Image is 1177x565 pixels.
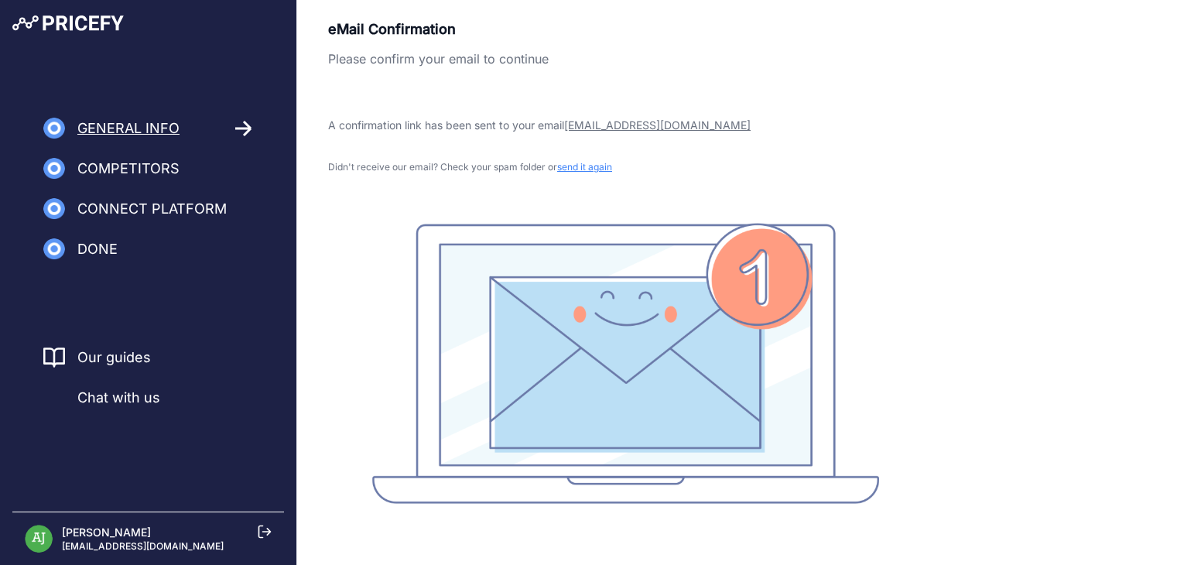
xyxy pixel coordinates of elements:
span: Chat with us [77,387,160,409]
span: [EMAIL_ADDRESS][DOMAIN_NAME] [564,118,751,132]
span: Done [77,238,118,260]
span: Connect Platform [77,198,227,220]
span: send it again [557,161,612,173]
a: Chat with us [43,387,160,409]
p: eMail Confirmation [328,19,922,40]
p: [PERSON_NAME] [62,525,224,540]
p: [EMAIL_ADDRESS][DOMAIN_NAME] [62,540,224,553]
img: Pricefy Logo [12,15,124,31]
p: Please confirm your email to continue [328,50,922,68]
a: Our guides [77,347,151,368]
span: Competitors [77,158,180,180]
p: A confirmation link has been sent to your email [328,118,922,133]
span: General Info [77,118,180,139]
p: Didn't receive our email? Check your spam folder or [328,161,922,173]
